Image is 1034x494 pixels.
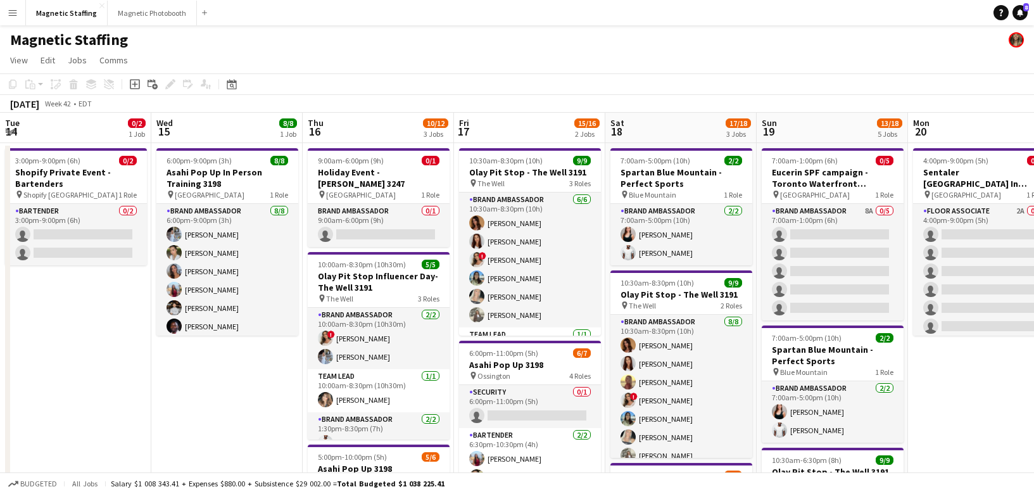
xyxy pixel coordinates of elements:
[772,333,842,343] span: 7:00am-5:00pm (10h)
[270,190,288,199] span: 1 Role
[780,190,850,199] span: [GEOGRAPHIC_DATA]
[422,156,439,165] span: 0/1
[5,167,147,189] h3: Shopify Private Event - Bartenders
[569,179,591,188] span: 3 Roles
[878,129,902,139] div: 5 Jobs
[156,204,298,376] app-card-role: Brand Ambassador8/86:00pm-9:00pm (3h)[PERSON_NAME][PERSON_NAME][PERSON_NAME][PERSON_NAME][PERSON_...
[459,167,601,178] h3: Olay Pit Stop - The Well 3191
[469,348,538,358] span: 6:00pm-11:00pm (5h)
[610,148,752,265] app-job-card: 7:00am-5:00pm (10h)2/2Spartan Blue Mountain - Perfect Sports Blue Mountain1 RoleBrand Ambassador2...
[422,452,439,462] span: 5/6
[459,385,601,428] app-card-role: Security0/16:00pm-11:00pm (5h)
[337,479,444,488] span: Total Budgeted $1 038 225.41
[726,118,751,128] span: 17/18
[911,124,930,139] span: 20
[10,98,39,110] div: [DATE]
[156,148,298,336] app-job-card: 6:00pm-9:00pm (3h)8/8Asahi Pop Up In Person Training 3198 [GEOGRAPHIC_DATA]1 RoleBrand Ambassador...
[610,204,752,265] app-card-role: Brand Ambassador2/27:00am-5:00pm (10h)[PERSON_NAME][PERSON_NAME]
[610,315,752,486] app-card-role: Brand Ambassador8/810:30am-8:30pm (10h)[PERSON_NAME][PERSON_NAME][PERSON_NAME]![PERSON_NAME][PERS...
[630,393,638,400] span: !
[306,124,324,139] span: 16
[5,117,20,129] span: Tue
[610,270,752,458] app-job-card: 10:30am-8:30pm (10h)9/9Olay Pit Stop - The Well 3191 The Well2 RolesBrand Ambassador8/810:30am-8:...
[621,156,690,165] span: 7:00am-5:00pm (10h)
[459,117,469,129] span: Fri
[459,148,601,336] app-job-card: 10:30am-8:30pm (10h)9/9Olay Pit Stop - The Well 3191 The Well3 RolesBrand Ambassador6/610:30am-8:...
[42,99,73,108] span: Week 42
[119,156,137,165] span: 0/2
[5,148,147,265] div: 3:00pm-9:00pm (6h)0/2Shopify Private Event - Bartenders Shopify [GEOGRAPHIC_DATA]1 RoleBartender0...
[26,1,108,25] button: Magnetic Staffing
[780,367,828,377] span: Blue Mountain
[111,479,444,488] div: Salary $1 008 343.41 + Expenses $880.00 + Subsistence $29 002.00 =
[875,190,893,199] span: 1 Role
[610,117,624,129] span: Sat
[318,156,384,165] span: 9:00am-6:00pm (9h)
[459,193,601,327] app-card-role: Brand Ambassador6/610:30am-8:30pm (10h)[PERSON_NAME][PERSON_NAME]![PERSON_NAME][PERSON_NAME][PERS...
[772,455,842,465] span: 10:30am-6:30pm (8h)
[308,148,450,247] app-job-card: 9:00am-6:00pm (9h)0/1Holiday Event - [PERSON_NAME] 3247 [GEOGRAPHIC_DATA]1 RoleBrand Ambassador0/...
[876,156,893,165] span: 0/5
[762,148,904,320] app-job-card: 7:00am-1:00pm (6h)0/5Eucerin SPF campaign - Toronto Waterfront Marathon 3651 [GEOGRAPHIC_DATA]1 R...
[459,327,601,370] app-card-role: Team Lead1/1
[154,124,173,139] span: 15
[308,369,450,412] app-card-role: Team Lead1/110:00am-8:30pm (10h30m)[PERSON_NAME]
[575,129,599,139] div: 2 Jobs
[479,252,486,260] span: !
[913,117,930,129] span: Mon
[423,118,448,128] span: 10/12
[156,167,298,189] h3: Asahi Pop Up In Person Training 3198
[760,124,777,139] span: 19
[63,52,92,68] a: Jobs
[10,30,128,49] h1: Magnetic Staffing
[724,156,742,165] span: 2/2
[424,129,448,139] div: 3 Jobs
[5,204,147,265] app-card-role: Bartender0/23:00pm-9:00pm (6h)
[308,270,450,293] h3: Olay Pit Stop Influencer Day- The Well 3191
[1023,3,1029,11] span: 8
[477,371,510,381] span: Ossington
[308,117,324,129] span: Thu
[724,471,742,480] span: 6/7
[876,333,893,343] span: 2/2
[1012,5,1028,20] a: 8
[326,294,353,303] span: The Well
[41,54,55,66] span: Edit
[876,455,893,465] span: 9/9
[877,118,902,128] span: 13/18
[156,117,173,129] span: Wed
[610,167,752,189] h3: Spartan Blue Mountain - Perfect Sports
[875,367,893,377] span: 1 Role
[94,52,133,68] a: Comms
[608,124,624,139] span: 18
[15,156,80,165] span: 3:00pm-9:00pm (6h)
[762,381,904,443] app-card-role: Brand Ambassador2/27:00am-5:00pm (10h)[PERSON_NAME][PERSON_NAME]
[457,124,469,139] span: 17
[421,190,439,199] span: 1 Role
[724,190,742,199] span: 1 Role
[5,52,33,68] a: View
[68,54,87,66] span: Jobs
[477,179,505,188] span: The Well
[35,52,60,68] a: Edit
[308,252,450,440] app-job-card: 10:00am-8:30pm (10h30m)5/5Olay Pit Stop Influencer Day- The Well 3191 The Well3 RolesBrand Ambass...
[129,129,145,139] div: 1 Job
[569,371,591,381] span: 4 Roles
[621,278,694,288] span: 10:30am-8:30pm (10h)
[327,331,335,338] span: !
[762,167,904,189] h3: Eucerin SPF campaign - Toronto Waterfront Marathon 3651
[459,359,601,370] h3: Asahi Pop Up 3198
[762,344,904,367] h3: Spartan Blue Mountain - Perfect Sports
[762,466,904,478] h3: Olay Pit Stop - The Well 3191
[70,479,100,488] span: All jobs
[762,326,904,443] div: 7:00am-5:00pm (10h)2/2Spartan Blue Mountain - Perfect Sports Blue Mountain1 RoleBrand Ambassador2...
[6,477,59,491] button: Budgeted
[308,308,450,369] app-card-role: Brand Ambassador2/210:00am-8:30pm (10h30m)![PERSON_NAME][PERSON_NAME]
[308,463,450,474] h3: Asahi Pop Up 3198
[772,156,838,165] span: 7:00am-1:00pm (6h)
